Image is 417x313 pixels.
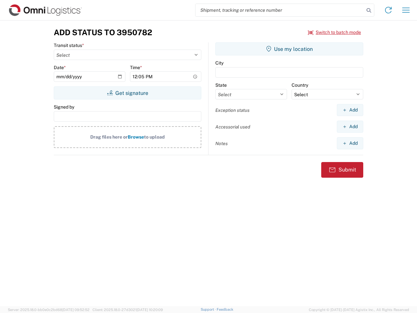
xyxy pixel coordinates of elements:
[337,104,363,116] button: Add
[337,121,363,133] button: Add
[217,307,233,311] a: Feedback
[201,307,217,311] a: Support
[8,308,90,312] span: Server: 2025.18.0-bb0e0c2bd68
[215,82,227,88] label: State
[54,104,74,110] label: Signed by
[215,107,250,113] label: Exception status
[215,42,363,55] button: Use my location
[93,308,163,312] span: Client: 2025.18.0-27d3021
[215,124,250,130] label: Accessorial used
[215,60,223,66] label: City
[62,308,90,312] span: [DATE] 09:52:52
[309,307,409,313] span: Copyright © [DATE]-[DATE] Agistix Inc., All Rights Reserved
[137,308,163,312] span: [DATE] 10:20:09
[128,134,144,140] span: Browse
[215,141,228,146] label: Notes
[195,4,364,16] input: Shipment, tracking or reference number
[54,28,152,37] h3: Add Status to 3950782
[321,162,363,178] button: Submit
[54,65,66,70] label: Date
[308,27,361,38] button: Switch to batch mode
[337,137,363,149] button: Add
[54,42,84,48] label: Transit status
[144,134,165,140] span: to upload
[90,134,128,140] span: Drag files here or
[54,86,201,99] button: Get signature
[292,82,308,88] label: Country
[130,65,142,70] label: Time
